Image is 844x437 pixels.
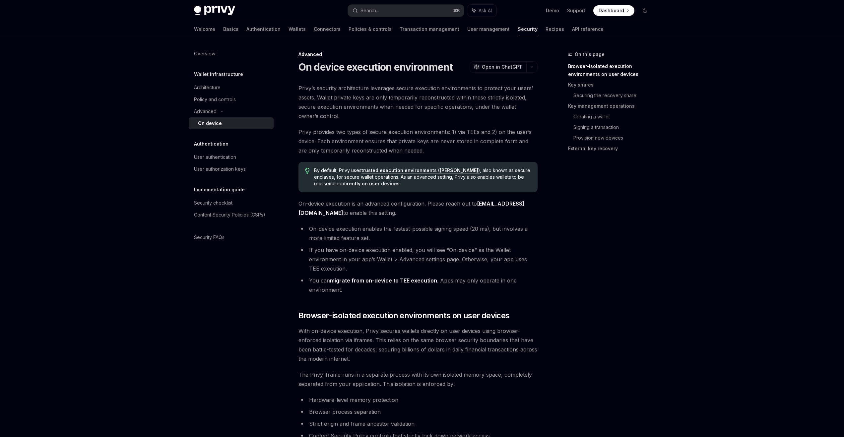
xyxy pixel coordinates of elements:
[298,326,538,363] span: With on-device execution, Privy secures wallets directly on user devices using browser-enforced i...
[189,94,274,105] a: Policy and controls
[572,21,604,37] a: API reference
[573,111,656,122] a: Creating a wallet
[298,419,538,428] li: Strict origin and frame ancestor validation
[568,61,656,80] a: Browser-isolated execution environments on user devices
[194,233,225,241] div: Security FAQs
[189,197,274,209] a: Security checklist
[189,151,274,163] a: User authentication
[349,21,392,37] a: Policies & controls
[194,84,221,92] div: Architecture
[298,370,538,389] span: The Privy iframe runs in a separate process with its own isolated memory space, completely separa...
[298,407,538,416] li: Browser process separation
[298,276,538,294] li: You can . Apps may only operate in one environment.
[546,7,559,14] a: Demo
[361,167,480,173] a: trusted execution environments ([PERSON_NAME])
[593,5,634,16] a: Dashboard
[189,209,274,221] a: Content Security Policies (CSPs)
[194,199,232,207] div: Security checklist
[573,122,656,133] a: Signing a transaction
[546,21,564,37] a: Recipes
[568,80,656,90] a: Key shares
[482,64,522,70] span: Open in ChatGPT
[573,90,656,101] a: Securing the recovery share
[189,48,274,60] a: Overview
[194,211,265,219] div: Content Security Policies (CSPs)
[640,5,650,16] button: Toggle dark mode
[518,21,538,37] a: Security
[246,21,281,37] a: Authentication
[194,50,215,58] div: Overview
[194,186,245,194] h5: Implementation guide
[194,165,246,173] div: User authorization keys
[289,21,306,37] a: Wallets
[194,70,243,78] h5: Wallet infrastructure
[194,21,215,37] a: Welcome
[194,140,228,148] h5: Authentication
[189,82,274,94] a: Architecture
[467,5,496,17] button: Ask AI
[348,5,464,17] button: Search...⌘K
[189,231,274,243] a: Security FAQs
[400,21,459,37] a: Transaction management
[298,310,510,321] span: Browser-isolated execution environments on user devices
[298,84,538,121] span: Privy’s security architecture leverages secure execution environments to protect your users’ asse...
[189,163,274,175] a: User authorization keys
[305,168,310,174] svg: Tip
[360,7,379,15] div: Search...
[194,107,217,115] div: Advanced
[314,21,341,37] a: Connectors
[298,199,538,218] span: On-device execution is an advanced configuration. Please reach out to to enable this setting.
[189,117,274,129] a: On device
[198,119,222,127] div: On device
[573,133,656,143] a: Provision new devices
[575,50,605,58] span: On this page
[467,21,510,37] a: User management
[314,167,531,187] span: By default, Privy uses , also known as secure enclaves, for secure wallet operations. As an advan...
[343,181,400,186] strong: directly on user devices
[479,7,492,14] span: Ask AI
[298,61,453,73] h1: On device execution environment
[298,127,538,155] span: Privy provides two types of secure execution environments: 1) via TEEs and 2) on the user’s devic...
[298,245,538,273] li: If you have on-device execution enabled, you will see “On-device” as the Wallet environment in yo...
[194,6,235,15] img: dark logo
[470,61,526,73] button: Open in ChatGPT
[568,143,656,154] a: External key recovery
[298,395,538,405] li: Hardware-level memory protection
[453,8,460,13] span: ⌘ K
[194,153,236,161] div: User authentication
[223,21,238,37] a: Basics
[298,224,538,243] li: On-device execution enables the fastest-possible signing speed (20 ms), but involves a more limit...
[194,95,236,103] div: Policy and controls
[568,101,656,111] a: Key management operations
[330,277,437,284] a: migrate from on-device to TEE execution
[599,7,624,14] span: Dashboard
[567,7,585,14] a: Support
[298,51,538,58] div: Advanced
